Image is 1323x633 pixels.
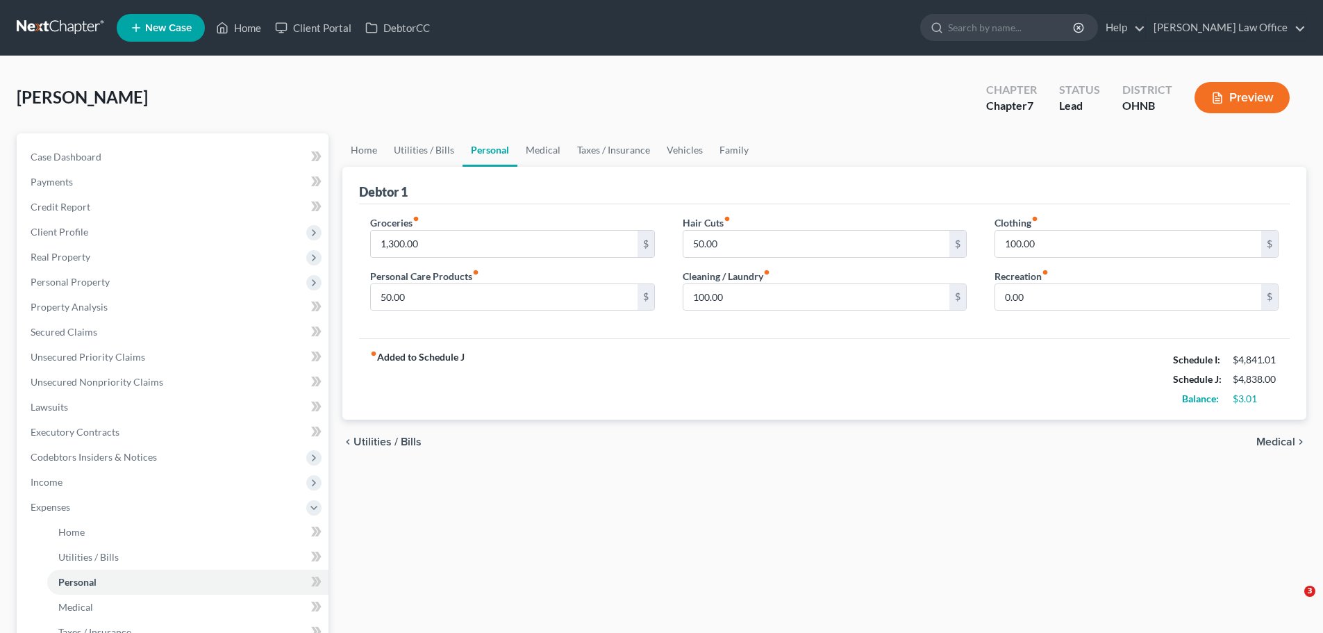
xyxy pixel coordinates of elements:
a: Property Analysis [19,295,328,320]
label: Groceries [370,215,419,230]
a: Credit Report [19,195,328,220]
strong: Schedule I: [1173,354,1220,365]
a: Lawsuits [19,395,328,420]
label: Clothing [995,215,1038,230]
span: Home [58,526,85,538]
div: $4,841.01 [1233,353,1279,367]
div: OHNB [1122,98,1172,114]
a: Secured Claims [19,320,328,345]
div: Lead [1059,98,1100,114]
a: Home [47,520,328,545]
span: Lawsuits [31,401,68,413]
i: fiber_manual_record [763,269,770,276]
a: Home [209,15,268,40]
label: Hair Cuts [683,215,731,230]
span: Medical [1256,436,1295,447]
span: Expenses [31,501,70,513]
button: Preview [1195,82,1290,113]
div: District [1122,82,1172,98]
span: New Case [145,23,192,33]
div: $ [638,231,654,257]
a: Personal [463,133,517,167]
strong: Balance: [1182,393,1219,404]
a: Vehicles [658,133,711,167]
label: Personal Care Products [370,269,479,283]
a: Home [342,133,385,167]
span: [PERSON_NAME] [17,87,148,107]
span: Payments [31,176,73,188]
span: Codebtors Insiders & Notices [31,451,157,463]
a: Client Portal [268,15,358,40]
input: -- [995,231,1261,257]
a: Medical [47,595,328,620]
div: $ [1261,231,1278,257]
button: chevron_left Utilities / Bills [342,436,422,447]
a: Taxes / Insurance [569,133,658,167]
span: Property Analysis [31,301,108,313]
i: fiber_manual_record [724,215,731,222]
i: fiber_manual_record [1031,215,1038,222]
span: Utilities / Bills [58,551,119,563]
a: Help [1099,15,1145,40]
div: Debtor 1 [359,183,408,200]
input: -- [371,284,637,311]
span: Real Property [31,251,90,263]
div: Status [1059,82,1100,98]
div: $3.01 [1233,392,1279,406]
div: Chapter [986,82,1037,98]
a: Unsecured Priority Claims [19,345,328,370]
span: Unsecured Priority Claims [31,351,145,363]
input: Search by name... [948,15,1075,40]
iframe: Intercom live chat [1276,586,1309,619]
span: Secured Claims [31,326,97,338]
div: $ [949,231,966,257]
a: Medical [517,133,569,167]
span: Personal [58,576,97,588]
span: Income [31,476,63,488]
a: Case Dashboard [19,145,328,170]
input: -- [683,231,949,257]
i: fiber_manual_record [413,215,419,222]
a: Executory Contracts [19,420,328,445]
span: Unsecured Nonpriority Claims [31,376,163,388]
a: Utilities / Bills [385,133,463,167]
input: -- [371,231,637,257]
a: Personal [47,570,328,595]
span: Executory Contracts [31,426,119,438]
label: Cleaning / Laundry [683,269,770,283]
strong: Schedule J: [1173,373,1222,385]
i: fiber_manual_record [370,350,377,357]
div: $ [638,284,654,311]
a: Family [711,133,757,167]
span: Personal Property [31,276,110,288]
span: Credit Report [31,201,90,213]
div: $4,838.00 [1233,372,1279,386]
a: [PERSON_NAME] Law Office [1147,15,1306,40]
i: chevron_left [342,436,353,447]
i: fiber_manual_record [472,269,479,276]
span: Medical [58,601,93,613]
div: Chapter [986,98,1037,114]
i: fiber_manual_record [1042,269,1049,276]
div: $ [949,284,966,311]
span: Client Profile [31,226,88,238]
strong: Added to Schedule J [370,350,465,409]
span: 3 [1304,586,1315,597]
a: DebtorCC [358,15,437,40]
a: Unsecured Nonpriority Claims [19,370,328,395]
span: 7 [1027,99,1033,112]
button: Medical chevron_right [1256,436,1306,447]
a: Utilities / Bills [47,545,328,570]
a: Payments [19,170,328,195]
div: $ [1261,284,1278,311]
input: -- [995,284,1261,311]
span: Case Dashboard [31,151,101,163]
input: -- [683,284,949,311]
i: chevron_right [1295,436,1306,447]
label: Recreation [995,269,1049,283]
span: Utilities / Bills [353,436,422,447]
